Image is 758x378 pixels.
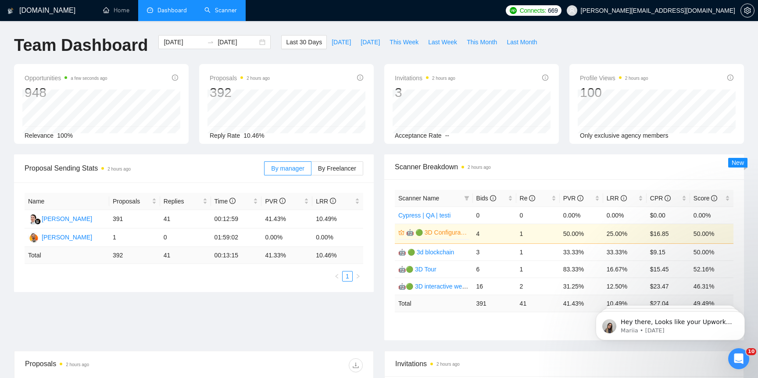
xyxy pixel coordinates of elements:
span: Re [520,195,536,202]
td: 33.33% [603,243,647,260]
span: info-circle [542,75,548,81]
span: Proposal Sending Stats [25,163,264,174]
td: 0.00% [261,228,312,247]
span: PVR [265,198,286,205]
td: 0.00% [312,228,363,247]
td: $0.00 [647,207,690,224]
td: 00:12:59 [211,210,262,228]
td: 50.00% [560,224,603,243]
span: info-circle [330,198,336,204]
img: upwork-logo.png [510,7,517,14]
span: By manager [271,165,304,172]
span: 669 [548,6,558,15]
button: Last Week [423,35,462,49]
td: 391 [473,295,516,312]
span: user [569,7,575,14]
td: Total [395,295,473,312]
span: 10.46% [243,132,264,139]
td: 52.16% [690,260,733,278]
td: 0.00% [690,207,733,224]
span: Proposals [210,73,270,83]
span: crown [398,229,404,235]
div: [PERSON_NAME] [42,214,92,224]
td: $15.45 [647,260,690,278]
td: 0.00% [560,207,603,224]
span: Scanner Name [398,195,439,202]
span: info-circle [229,198,236,204]
span: New [732,159,744,166]
iframe: Intercom live chat [728,348,749,369]
div: 948 [25,84,107,101]
h1: Team Dashboard [14,35,148,56]
button: [DATE] [356,35,385,49]
button: [DATE] [327,35,356,49]
input: End date [218,37,257,47]
td: 41.43% [261,210,312,228]
a: 🤖 🟢 3D Configurator [406,228,468,237]
button: Last 30 Days [281,35,327,49]
span: By Freelancer [318,165,356,172]
td: 1 [109,228,160,247]
span: info-circle [279,198,286,204]
img: logo [7,4,14,18]
td: 10.46 % [312,247,363,264]
span: info-circle [357,75,363,81]
td: 46.31% [690,278,733,295]
span: info-circle [172,75,178,81]
span: swap-right [207,39,214,46]
span: Profile Views [580,73,648,83]
span: This Month [467,37,497,47]
span: -- [445,132,449,139]
span: Reply Rate [210,132,240,139]
div: 392 [210,84,270,101]
td: 25.00% [603,224,647,243]
button: setting [740,4,754,18]
span: CPR [650,195,671,202]
a: 🤖🟢 3D interactive website [398,283,475,290]
span: This Week [390,37,418,47]
td: 16.67% [603,260,647,278]
td: 41.43 % [560,295,603,312]
time: 2 hours ago [432,76,455,81]
span: Last 30 Days [286,37,322,47]
span: info-circle [529,195,535,201]
td: 41.33 % [261,247,312,264]
a: MK[PERSON_NAME] [28,215,92,222]
span: Replies [164,196,201,206]
span: 100% [57,132,73,139]
span: Bids [476,195,496,202]
img: BP [28,232,39,243]
div: [PERSON_NAME] [42,232,92,242]
span: right [355,274,361,279]
td: 3 [473,243,516,260]
span: info-circle [490,195,496,201]
td: 0 [160,228,211,247]
div: 100 [580,84,648,101]
td: 01:59:02 [211,228,262,247]
a: 🤖🟢 3D Tour [398,266,436,273]
td: 1 [516,260,560,278]
td: 41 [160,247,211,264]
span: info-circle [727,75,733,81]
span: Invitations [395,73,455,83]
span: [DATE] [332,37,351,47]
span: LRR [316,198,336,205]
span: info-circle [665,195,671,201]
span: Last Week [428,37,457,47]
button: This Month [462,35,502,49]
td: 1 [516,224,560,243]
span: Score [694,195,717,202]
li: Previous Page [332,271,342,282]
td: 0 [516,207,560,224]
td: 12.50% [603,278,647,295]
time: 2 hours ago [468,165,491,170]
td: 50.00% [690,224,733,243]
span: Proposals [113,196,150,206]
span: Time [215,198,236,205]
span: info-circle [711,195,717,201]
td: 1 [516,243,560,260]
th: Name [25,193,109,210]
td: 391 [109,210,160,228]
